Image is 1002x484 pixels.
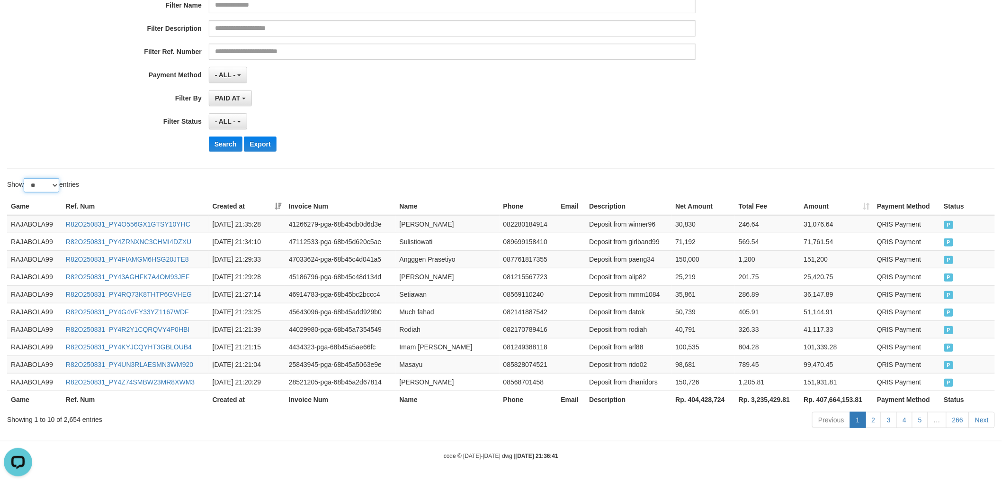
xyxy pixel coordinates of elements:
button: - ALL - [209,67,247,83]
td: [DATE] 21:35:28 [209,215,285,233]
td: 36,147.89 [800,285,874,303]
td: 41,117.33 [800,320,874,338]
span: PAID [944,361,954,369]
td: RAJABOLA99 [7,338,62,356]
td: Deposit from arl88 [585,338,671,356]
a: R82O250831_PY4G4VFY33YZ1167WDF [66,308,189,316]
a: R82O250831_PY4Z74SMBW23MR8XWM3 [66,378,195,386]
td: 201.75 [735,268,800,285]
td: 44029980-pga-68b45a7354549 [285,320,396,338]
th: Description [585,198,671,215]
td: 50,739 [672,303,735,320]
th: Rp. 404,428,724 [672,391,735,408]
a: R82O250831_PY4FIAMGM6HSG20JTE8 [66,256,189,263]
td: [DATE] 21:23:25 [209,303,285,320]
th: Name [396,198,500,215]
td: [DATE] 21:29:28 [209,268,285,285]
small: code © [DATE]-[DATE] dwg | [444,453,558,459]
th: Email [557,391,586,408]
a: R82O250831_PY4ZRNXNC3CHMI4DZXU [66,238,191,246]
td: QRIS Payment [873,250,940,268]
a: 2 [866,412,882,428]
td: RAJABOLA99 [7,268,62,285]
td: 08569110240 [500,285,557,303]
th: Status [940,391,995,408]
td: 71,192 [672,233,735,250]
strong: [DATE] 21:36:41 [516,453,558,459]
td: Rodiah [396,320,500,338]
td: [PERSON_NAME] [396,215,500,233]
a: 4 [896,412,913,428]
td: 1,200 [735,250,800,268]
a: R82O250831_PY4RQ73K8THTP6GVHEG [66,291,192,298]
td: 4434323-pga-68b45a5ae66fc [285,338,396,356]
td: Deposit from datok [585,303,671,320]
td: 30,830 [672,215,735,233]
th: Name [396,391,500,408]
td: RAJABOLA99 [7,373,62,391]
td: 804.28 [735,338,800,356]
span: PAID [944,256,954,264]
td: 47112533-pga-68b45d620c5ae [285,233,396,250]
a: R82O250831_PY43AGHFK7A4OM93JEF [66,273,189,281]
a: 266 [946,412,969,428]
td: 150,726 [672,373,735,391]
td: QRIS Payment [873,285,940,303]
td: 082280184914 [500,215,557,233]
td: QRIS Payment [873,373,940,391]
td: RAJABOLA99 [7,303,62,320]
td: [DATE] 21:21:39 [209,320,285,338]
td: 151,931.81 [800,373,874,391]
td: 081249388118 [500,338,557,356]
th: Created at: activate to sort column ascending [209,198,285,215]
button: PAID AT [209,90,252,106]
select: Showentries [24,178,59,192]
td: Setiawan [396,285,500,303]
td: Imam [PERSON_NAME] [396,338,500,356]
a: 5 [912,412,928,428]
td: RAJABOLA99 [7,250,62,268]
td: 40,791 [672,320,735,338]
td: 081215567723 [500,268,557,285]
td: Deposit from mmm1084 [585,285,671,303]
td: Deposit from girlband99 [585,233,671,250]
td: 28521205-pga-68b45a2d67814 [285,373,396,391]
td: Angggen Prasetiyo [396,250,500,268]
th: Payment Method [873,198,940,215]
a: R82O250831_PY4R2Y1CQRQVY4P0HBI [66,326,189,333]
td: RAJABOLA99 [7,233,62,250]
td: 286.89 [735,285,800,303]
label: Show entries [7,178,79,192]
a: R82O250831_PY4KYJCQYHT3GBLOUB4 [66,343,192,351]
th: Description [585,391,671,408]
td: QRIS Payment [873,303,940,320]
td: QRIS Payment [873,215,940,233]
td: 085828074521 [500,356,557,373]
span: PAID AT [215,94,240,102]
th: Net Amount [672,198,735,215]
th: Invoice Num [285,391,396,408]
td: 45643096-pga-68b45add929b0 [285,303,396,320]
td: 326.33 [735,320,800,338]
td: 569.54 [735,233,800,250]
td: 08568701458 [500,373,557,391]
td: Deposit from dhanidors [585,373,671,391]
td: RAJABOLA99 [7,320,62,338]
td: 151,200 [800,250,874,268]
div: Showing 1 to 10 of 2,654 entries [7,411,411,424]
span: PAID [944,309,954,317]
th: Phone [500,391,557,408]
td: 1,205.81 [735,373,800,391]
td: 101,339.28 [800,338,874,356]
th: Amount: activate to sort column ascending [800,198,874,215]
td: [DATE] 21:29:33 [209,250,285,268]
a: R82O250831_PY4O556GX1GTSY10YHC [66,220,190,228]
th: Invoice Num [285,198,396,215]
button: Open LiveChat chat widget [4,4,32,32]
td: 98,681 [672,356,735,373]
th: Payment Method [873,391,940,408]
span: - ALL - [215,71,236,79]
td: 25843945-pga-68b45a5063e9e [285,356,396,373]
td: Deposit from winner96 [585,215,671,233]
th: Ref. Num [62,198,209,215]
